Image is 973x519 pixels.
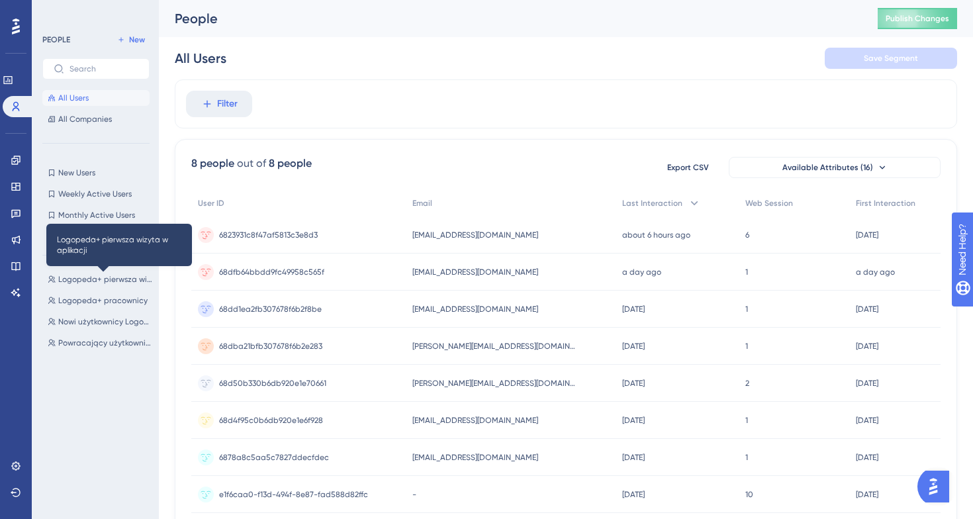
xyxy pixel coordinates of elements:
span: Email [412,198,432,209]
span: [PERSON_NAME][EMAIL_ADDRESS][DOMAIN_NAME] [412,378,578,389]
span: 68dd1ea2fb307678f6b2f8be [219,304,322,314]
span: e1f6caa0-f13d-494f-8e87-fad588d82ffc [219,489,368,500]
span: 1 [745,341,748,352]
time: [DATE] [622,342,645,351]
button: Logopeda+ pracownicy [42,293,158,308]
div: People [175,9,845,28]
span: 6 [745,230,749,240]
time: [DATE] [622,379,645,388]
span: All Companies [58,114,112,124]
span: 68dfb64bbdd9fc49958c565f [219,267,324,277]
button: Inactive Users [42,228,150,244]
button: Monthly Active Users [42,207,150,223]
button: Nowi użytkownicy Logopeda+ [42,314,158,330]
div: PEOPLE [42,34,70,45]
time: [DATE] [856,230,878,240]
time: [DATE] [622,453,645,462]
span: [EMAIL_ADDRESS][DOMAIN_NAME] [412,415,538,426]
button: New Users [42,165,150,181]
span: Need Help? [31,3,83,19]
span: Save Segment [864,53,918,64]
button: Logopeda+ pierwsza wizyta w aplikacji [42,271,158,287]
span: Logopeda+ pierwsza wizyta w aplikacji [58,274,152,285]
span: Web Session [745,198,793,209]
time: [DATE] [622,416,645,425]
span: [EMAIL_ADDRESS][DOMAIN_NAME] [412,304,538,314]
button: Publish Changes [878,8,957,29]
span: 1 [745,267,748,277]
span: 2 [745,378,749,389]
span: 6878a8c5aa5c7827ddecfdec [219,452,329,463]
time: [DATE] [622,305,645,314]
button: Save Segment [825,48,957,69]
span: Logopeda+ pracownicy [58,295,148,306]
span: Publish Changes [886,13,949,24]
span: 10 [745,489,753,500]
span: New [129,34,145,45]
button: Weekly Active Users [42,186,150,202]
button: Powracający użytkownicy Logopeda+ [42,335,158,351]
span: 68d4f95c0b6db920e1e6f928 [219,415,323,426]
button: Export CSV [655,157,721,178]
time: [DATE] [856,490,878,499]
span: [EMAIL_ADDRESS][DOMAIN_NAME] [412,267,538,277]
div: out of [237,156,266,171]
span: New Users [58,167,95,178]
iframe: UserGuiding AI Assistant Launcher [917,467,957,506]
span: 1 [745,304,748,314]
time: a day ago [856,267,895,277]
button: Available Attributes (16) [729,157,941,178]
button: Filter [186,91,252,117]
span: Filter [217,96,238,112]
button: New [113,32,150,48]
span: Nowi użytkownicy Logopeda+ [58,316,152,327]
button: All Companies [42,111,150,127]
time: [DATE] [856,453,878,462]
time: [DATE] [622,490,645,499]
span: All Users [58,93,89,103]
span: Monthly Active Users [58,210,135,220]
span: 1 [745,452,748,463]
time: [DATE] [856,342,878,351]
time: [DATE] [856,379,878,388]
time: a day ago [622,267,661,277]
span: Available Attributes (16) [782,162,873,173]
span: 1 [745,415,748,426]
button: All Users [42,90,150,106]
span: Export CSV [667,162,709,173]
div: All Users [175,49,226,68]
span: [EMAIL_ADDRESS][DOMAIN_NAME] [412,230,538,240]
span: 68dba21bfb307678f6b2e283 [219,341,322,352]
span: - [412,489,416,500]
span: 6823931c8f47af5813c3e8d3 [219,230,318,240]
input: Search [69,64,138,73]
time: [DATE] [856,305,878,314]
div: 8 people [269,156,312,171]
span: 68d50b330b6db920e1e70661 [219,378,326,389]
span: [EMAIL_ADDRESS][DOMAIN_NAME] [412,452,538,463]
span: Weekly Active Users [58,189,132,199]
span: [PERSON_NAME][EMAIL_ADDRESS][DOMAIN_NAME] [412,341,578,352]
span: Powracający użytkownicy Logopeda+ [58,338,152,348]
span: Last Interaction [622,198,682,209]
span: User ID [198,198,224,209]
time: about 6 hours ago [622,230,690,240]
div: 8 people [191,156,234,171]
time: [DATE] [856,416,878,425]
span: First Interaction [856,198,915,209]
